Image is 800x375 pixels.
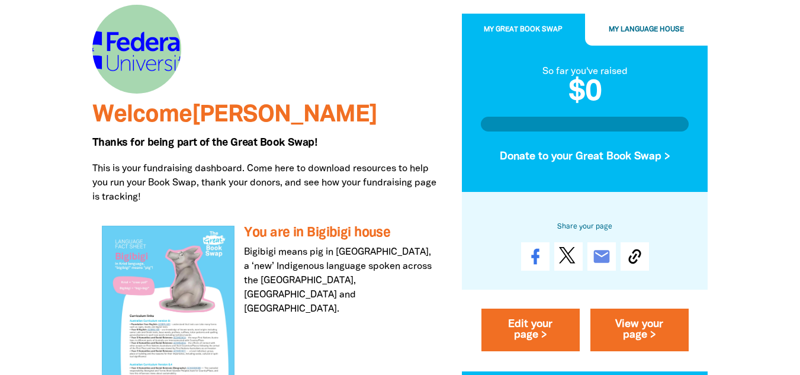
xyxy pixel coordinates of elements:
[592,248,611,267] i: email
[462,14,585,46] button: My Great Book Swap
[590,309,689,352] a: View your page >
[484,27,563,33] span: My Great Book Swap
[585,14,708,46] button: My Language House
[554,243,583,271] a: Post
[481,309,580,352] a: Edit your page >
[92,104,377,126] span: Welcome [PERSON_NAME]
[481,79,689,107] h2: $0
[621,243,649,271] button: Copy Link
[481,65,689,79] div: So far you've raised
[587,243,616,271] a: email
[609,27,684,33] span: My Language House
[92,162,444,204] p: This is your fundraising dashboard. Come here to download resources to help you run your Book Swa...
[481,141,689,173] button: Donate to your Great Book Swap >
[521,243,550,271] a: Share
[481,220,689,233] h6: Share your page
[244,226,434,241] h3: You are in Bigibigi house
[92,138,317,148] span: Thanks for being part of the Great Book Swap!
